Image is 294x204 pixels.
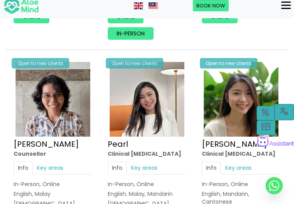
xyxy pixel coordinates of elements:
div: Open to new clients [106,58,163,69]
div: Counsellor [14,150,92,158]
a: [PERSON_NAME] [14,139,79,149]
img: Peggy Clin Psych [204,62,278,137]
div: In-Person, Online [202,180,280,188]
p: English, Malay [14,190,92,198]
a: English [134,2,144,9]
a: Key areas [221,162,256,174]
img: Pearl photo [110,62,184,137]
a: Online [108,11,143,23]
img: zafeera counsellor [16,62,90,137]
img: ms [149,2,158,9]
a: Whatsapp [266,177,283,194]
div: Clinical [MEDICAL_DATA] [202,150,280,158]
div: Open to new clients [12,58,69,69]
div: Open to new clients [200,58,257,69]
div: In-Person, Online [108,180,186,188]
a: Malay [149,2,159,9]
img: en [134,2,143,9]
a: Info [108,162,127,174]
a: Online [14,11,49,23]
div: In-Person, Online [14,180,92,188]
a: In-person [108,27,154,39]
a: Info [14,162,33,174]
a: Key areas [33,162,68,174]
a: [PERSON_NAME] [202,139,267,149]
span: Book Now [196,2,225,9]
a: Info [202,162,221,174]
a: Pearl [108,139,128,149]
p: English, Malay, Mandarin [108,190,186,198]
a: Key areas [127,162,162,174]
div: Clinical [MEDICAL_DATA] [108,150,186,158]
a: Online [202,11,238,23]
